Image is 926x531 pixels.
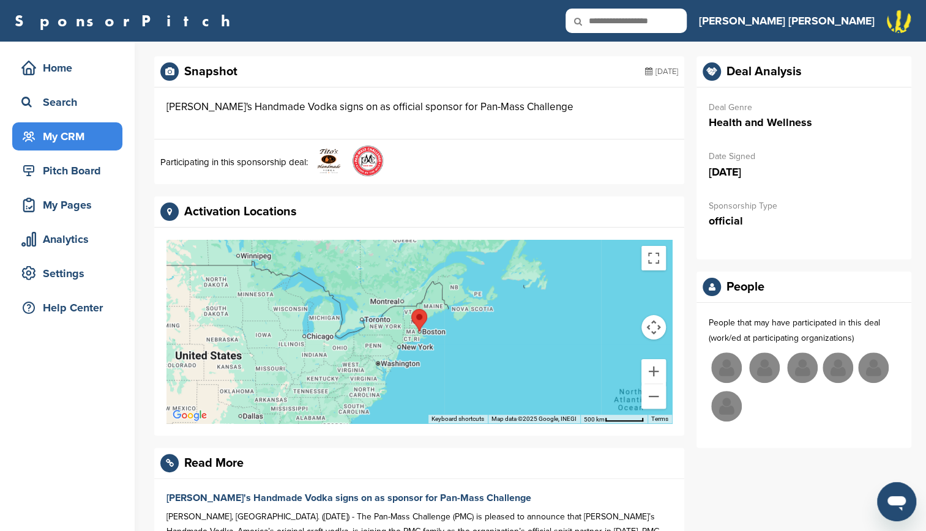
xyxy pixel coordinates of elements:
[641,384,666,409] button: Zoom out
[641,359,666,384] button: Zoom in
[15,13,238,29] a: SponsorPitch
[18,228,122,250] div: Analytics
[823,352,853,383] img: Missing
[12,191,122,219] a: My Pages
[184,206,297,218] div: Activation Locations
[12,157,122,185] a: Pitch Board
[877,482,916,521] iframe: Button to launch messaging window
[580,415,648,423] button: Map Scale: 500 km per 60 pixels
[709,315,899,346] p: People that may have participated in this deal (work/ed at participating organizations)
[18,160,122,182] div: Pitch Board
[18,297,122,319] div: Help Center
[749,352,780,383] img: Missing
[12,88,122,116] a: Search
[18,194,122,216] div: My Pages
[18,262,122,284] div: Settings
[709,165,899,180] p: [DATE]
[491,415,577,422] span: Map data ©2025 Google, INEGI
[406,304,432,336] div: Boston
[431,415,484,423] button: Keyboard shortcuts
[166,492,531,504] a: [PERSON_NAME]'s Handmade Vodka signs on as sponsor for Pan-Mass Challenge
[699,12,875,29] h3: [PERSON_NAME] [PERSON_NAME]
[651,415,668,422] a: Terms
[170,407,210,423] a: Open this area in Google Maps (opens a new window)
[313,146,344,176] img: Titos logo new
[709,115,899,130] p: Health and Wellness
[184,457,244,469] div: Read More
[160,155,308,169] p: Participating in this sponsorship deal:
[12,294,122,322] a: Help Center
[787,352,818,383] img: Missing
[711,391,742,421] img: Missing
[12,259,122,288] a: Settings
[858,352,889,383] img: Missing
[353,146,383,176] img: Logo
[709,100,899,115] p: Deal Genre
[726,281,764,293] div: People
[12,225,122,253] a: Analytics
[18,91,122,113] div: Search
[12,122,122,150] a: My CRM
[184,65,237,78] div: Snapshot
[18,125,122,147] div: My CRM
[709,214,899,229] p: official
[709,198,899,214] p: Sponsorship Type
[699,7,875,34] a: [PERSON_NAME] [PERSON_NAME]
[709,149,899,164] p: Date Signed
[170,407,210,423] img: Google
[18,57,122,79] div: Home
[711,352,742,383] img: Missing
[645,62,678,81] div: [DATE]
[584,416,605,423] span: 500 km
[12,54,122,82] a: Home
[641,315,666,340] button: Map camera controls
[641,246,666,270] button: Toggle fullscreen view
[726,65,802,78] div: Deal Analysis
[166,100,573,114] div: [PERSON_NAME]'s Handmade Vodka signs on as official sponsor for Pan-Mass Challenge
